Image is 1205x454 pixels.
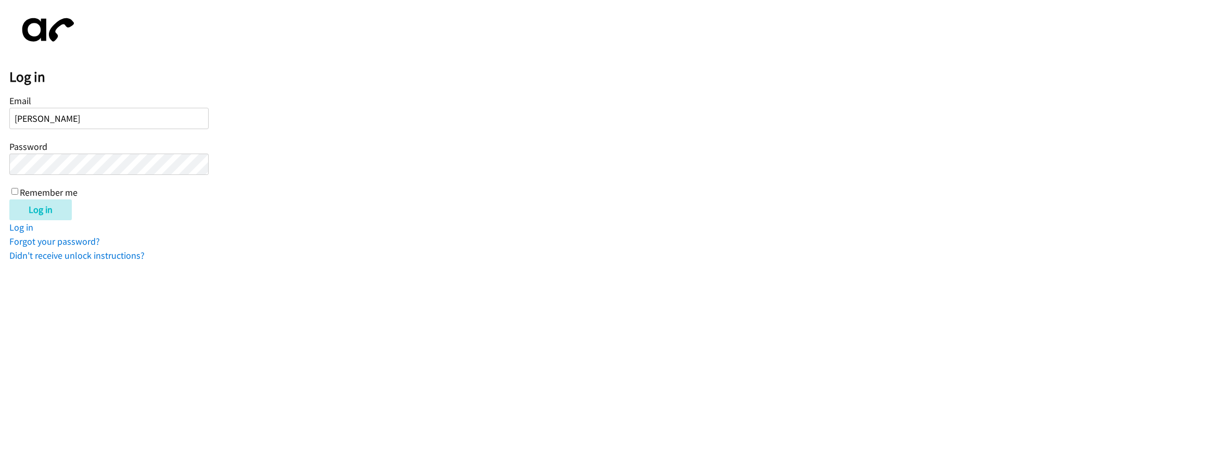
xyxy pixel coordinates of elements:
[9,249,145,261] a: Didn't receive unlock instructions?
[9,95,31,107] label: Email
[20,186,78,198] label: Remember me
[9,68,1205,86] h2: Log in
[9,199,72,220] input: Log in
[9,235,100,247] a: Forgot your password?
[9,221,33,233] a: Log in
[9,9,82,51] img: aphone-8a226864a2ddd6a5e75d1ebefc011f4aa8f32683c2d82f3fb0802fe031f96514.svg
[9,141,47,153] label: Password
